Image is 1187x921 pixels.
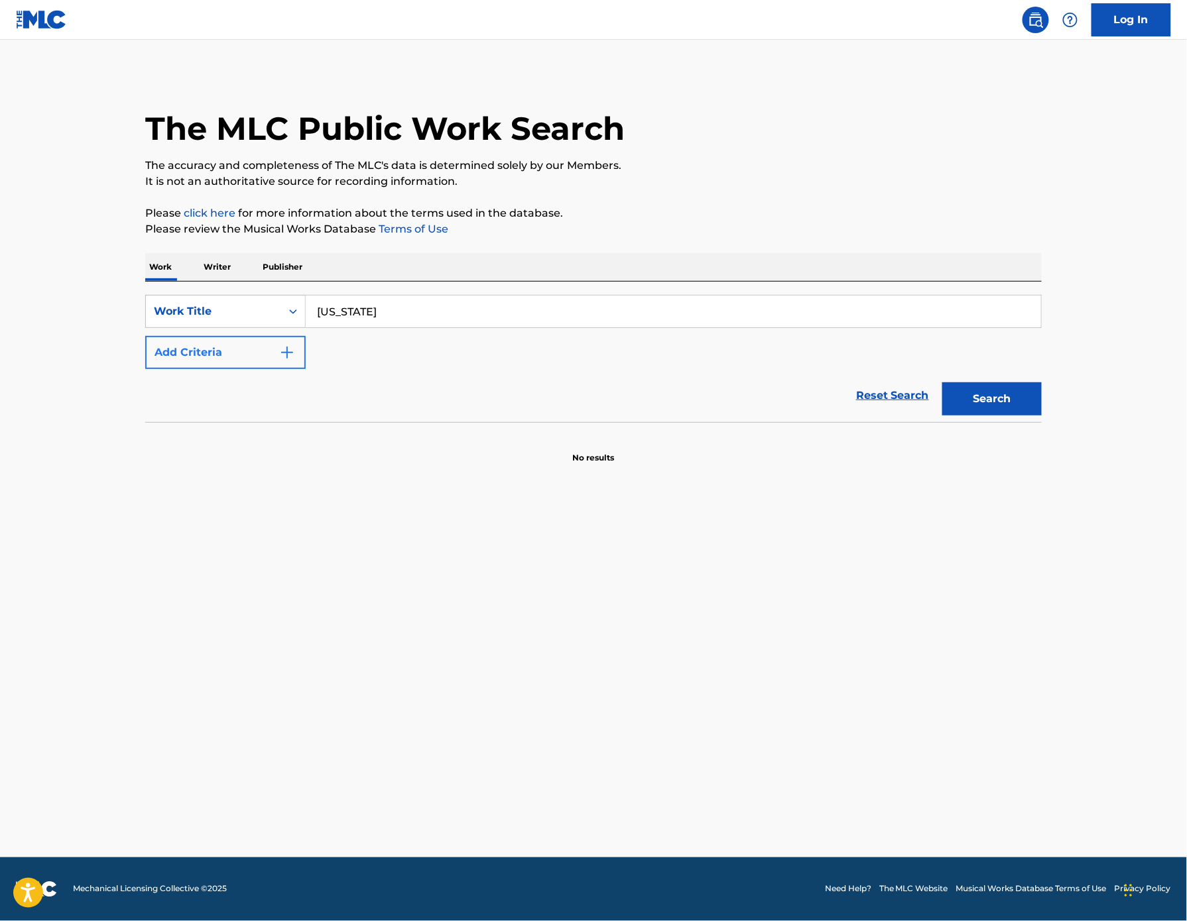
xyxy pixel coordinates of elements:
img: MLC Logo [16,10,67,29]
h1: The MLC Public Work Search [145,109,625,148]
img: logo [16,881,57,897]
div: Drag [1125,871,1133,910]
a: Need Help? [825,883,871,895]
a: The MLC Website [879,883,948,895]
a: Reset Search [849,381,936,410]
form: Search Form [145,295,1042,422]
p: Please for more information about the terms used in the database. [145,205,1042,221]
span: Mechanical Licensing Collective © 2025 [73,883,227,895]
div: Help [1057,7,1084,33]
p: Writer [200,253,235,281]
div: Work Title [154,303,273,319]
iframe: Chat Widget [1121,857,1187,921]
a: Public Search [1023,7,1049,33]
img: search [1028,12,1044,28]
button: Add Criteria [145,336,306,369]
img: help [1062,12,1078,28]
a: Terms of Use [376,223,448,235]
button: Search [942,382,1042,415]
a: Musical Works Database Terms of Use [956,883,1107,895]
p: Work [145,253,176,281]
a: click here [184,207,235,219]
a: Privacy Policy [1115,883,1171,895]
p: The accuracy and completeness of The MLC's data is determined solely by our Members. [145,158,1042,174]
a: Log In [1092,3,1171,36]
p: Publisher [259,253,306,281]
img: 9d2ae6d4665cec9f34b9.svg [279,345,295,360]
p: It is not an authoritative source for recording information. [145,174,1042,190]
p: No results [573,436,615,464]
p: Please review the Musical Works Database [145,221,1042,237]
